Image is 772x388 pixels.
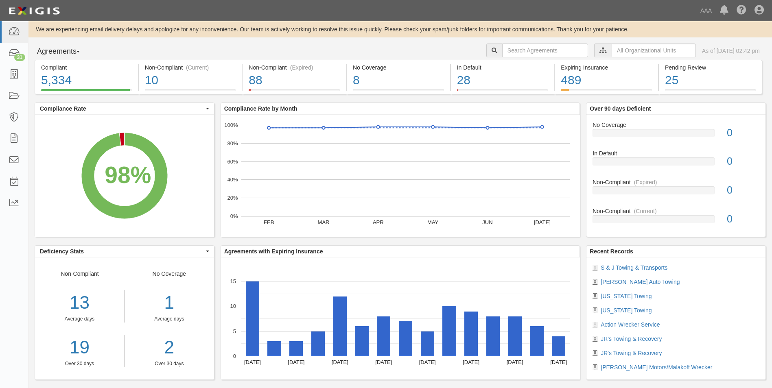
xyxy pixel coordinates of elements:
[347,89,450,96] a: No Coverage8
[451,89,554,96] a: In Default28
[249,63,340,72] div: Non-Compliant (Expired)
[375,359,392,365] text: [DATE]
[249,72,340,89] div: 88
[593,149,759,178] a: In Default0
[131,335,208,360] a: 2
[659,89,762,96] a: Pending Review25
[463,359,479,365] text: [DATE]
[35,44,96,60] button: Agreements
[40,105,204,113] span: Compliance Rate
[139,89,242,96] a: Non-Compliant(Current)10
[721,183,765,198] div: 0
[534,219,551,225] text: [DATE]
[221,257,580,379] svg: A chart.
[427,219,439,225] text: MAY
[586,121,765,129] div: No Coverage
[601,350,662,356] a: JR's Towing & Recovery
[35,316,124,323] div: Average days
[317,219,329,225] text: MAR
[131,316,208,323] div: Average days
[601,307,652,314] a: [US_STATE] Towing
[419,359,436,365] text: [DATE]
[35,103,214,114] button: Compliance Rate
[353,63,444,72] div: No Coverage
[665,72,756,89] div: 25
[601,264,667,271] a: S & J Towing & Transports
[288,359,304,365] text: [DATE]
[555,89,658,96] a: Expiring Insurance489
[233,353,236,359] text: 0
[227,140,238,146] text: 80%
[601,336,662,342] a: JR's Towing & Recovery
[224,122,238,128] text: 100%
[224,248,323,255] b: Agreements with Expiring Insurance
[35,115,214,237] svg: A chart.
[550,359,567,365] text: [DATE]
[105,159,151,192] div: 98%
[224,105,297,112] b: Compliance Rate by Month
[35,246,214,257] button: Deficiency Stats
[601,293,652,299] a: [US_STATE] Towing
[221,115,580,237] svg: A chart.
[35,270,125,367] div: Non-Compliant
[35,89,138,96] a: Compliant5,334
[593,178,759,207] a: Non-Compliant(Expired)0
[41,63,132,72] div: Compliant
[457,63,548,72] div: In Default
[502,44,588,57] input: Search Agreements
[131,360,208,367] div: Over 30 days
[233,328,236,334] text: 5
[332,359,348,365] text: [DATE]
[482,219,492,225] text: JUN
[457,72,548,89] div: 28
[590,248,633,255] b: Recent Records
[561,63,652,72] div: Expiring Insurance
[696,2,716,19] a: AAA
[230,303,236,309] text: 10
[227,158,238,164] text: 60%
[665,63,756,72] div: Pending Review
[14,54,25,61] div: 31
[230,213,238,219] text: 0%
[601,279,680,285] a: [PERSON_NAME] Auto Towing
[721,154,765,169] div: 0
[227,177,238,183] text: 40%
[353,72,444,89] div: 8
[561,72,652,89] div: 489
[35,290,124,316] div: 13
[290,63,313,72] div: (Expired)
[601,321,660,328] a: Action Wrecker Service
[506,359,523,365] text: [DATE]
[634,207,657,215] div: (Current)
[586,149,765,157] div: In Default
[721,126,765,140] div: 0
[230,278,236,284] text: 15
[145,63,236,72] div: Non-Compliant (Current)
[721,212,765,227] div: 0
[6,4,62,18] img: logo-5460c22ac91f19d4615b14bd174203de0afe785f0fc80cf4dbbc73dc1793850b.png
[145,72,236,89] div: 10
[612,44,696,57] input: All Organizational Units
[737,6,746,15] i: Help Center - Complianz
[586,178,765,186] div: Non-Compliant
[593,121,759,150] a: No Coverage0
[40,247,204,255] span: Deficiency Stats
[702,47,760,55] div: As of [DATE] 02:42 pm
[243,89,346,96] a: Non-Compliant(Expired)88
[186,63,209,72] div: (Current)
[586,207,765,215] div: Non-Compliant
[590,105,651,112] b: Over 90 days Deficient
[227,195,238,201] text: 20%
[35,335,124,360] a: 19
[593,207,759,230] a: Non-Compliant(Current)0
[634,178,657,186] div: (Expired)
[35,360,124,367] div: Over 30 days
[264,219,274,225] text: FEB
[373,219,384,225] text: APR
[125,270,214,367] div: No Coverage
